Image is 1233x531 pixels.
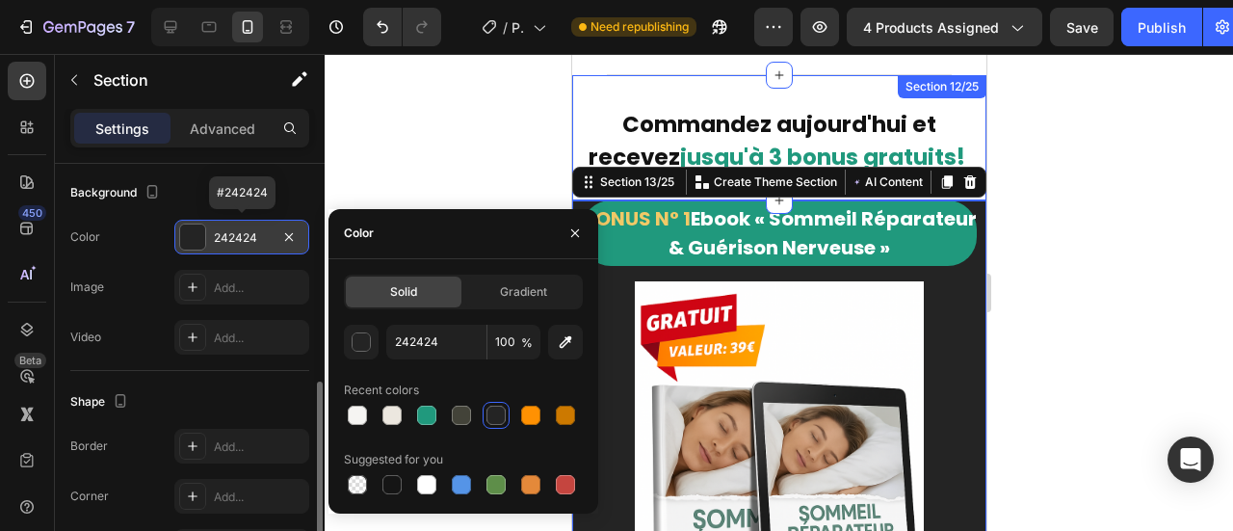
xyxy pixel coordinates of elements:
button: 7 [8,8,144,46]
p: 7 [126,15,135,39]
div: Add... [214,279,304,297]
div: Color [70,228,100,246]
div: Add... [214,489,304,506]
button: 4 products assigned [847,8,1042,46]
span: Gradient [500,283,547,301]
div: Publish [1138,17,1186,38]
span: 4 products assigned [863,17,999,38]
div: Open Intercom Messenger [1167,437,1214,483]
span: Solid [390,283,417,301]
div: Video [70,329,101,346]
div: Add... [214,438,304,456]
div: Border [70,438,108,455]
p: Settings [95,119,149,139]
div: Add... [214,330,304,347]
p: Section [93,68,251,92]
button: Save [1050,8,1114,46]
span: Save [1066,19,1098,36]
div: Corner [70,488,109,505]
button: Publish [1121,8,1202,46]
span: Need republishing [590,18,689,36]
span: % [521,334,533,352]
div: 242424 [214,229,270,247]
div: Background [70,180,164,206]
div: Shape [70,389,132,415]
div: Beta [14,353,46,368]
input: Eg: FFFFFF [386,325,486,359]
iframe: Design area [572,54,986,531]
span: Product Page - [DATE] 00:42:06 [512,17,525,38]
div: Undo/Redo [363,8,441,46]
div: Suggested for you [344,451,443,468]
div: Image [70,279,104,296]
div: Color [344,225,374,242]
div: 450 [18,205,46,221]
p: Advanced [190,119,255,139]
div: Recent colors [344,382,419,399]
span: / [503,17,508,38]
